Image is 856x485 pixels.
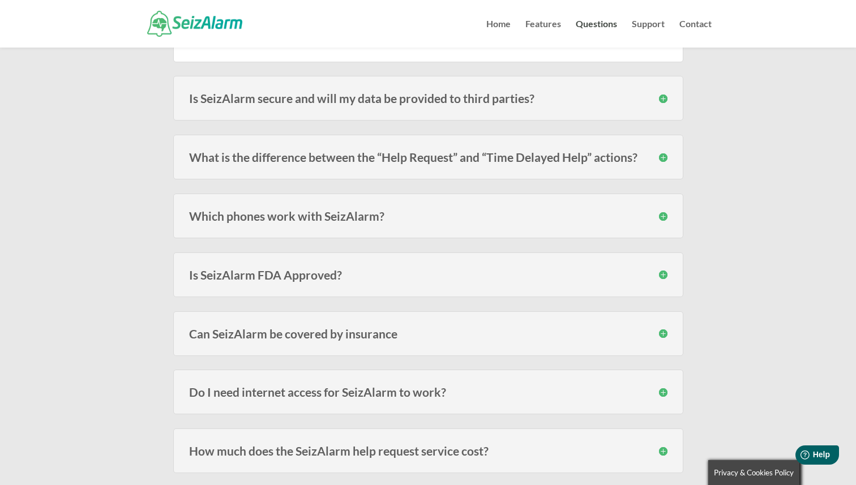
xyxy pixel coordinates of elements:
[632,20,665,48] a: Support
[189,92,667,104] h3: Is SeizAlarm secure and will my data be provided to third parties?
[189,210,667,222] h3: Which phones work with SeizAlarm?
[679,20,712,48] a: Contact
[147,11,243,36] img: SeizAlarm
[755,441,844,473] iframe: Help widget launcher
[714,468,794,477] span: Privacy & Cookies Policy
[189,151,667,163] h3: What is the difference between the “Help Request” and “Time Delayed Help” actions?
[189,269,667,281] h3: Is SeizAlarm FDA Approved?
[486,20,511,48] a: Home
[576,20,617,48] a: Questions
[189,445,667,457] h3: How much does the SeizAlarm help request service cost?
[189,386,667,398] h3: Do I need internet access for SeizAlarm to work?
[525,20,561,48] a: Features
[189,328,667,340] h3: Can SeizAlarm be covered by insurance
